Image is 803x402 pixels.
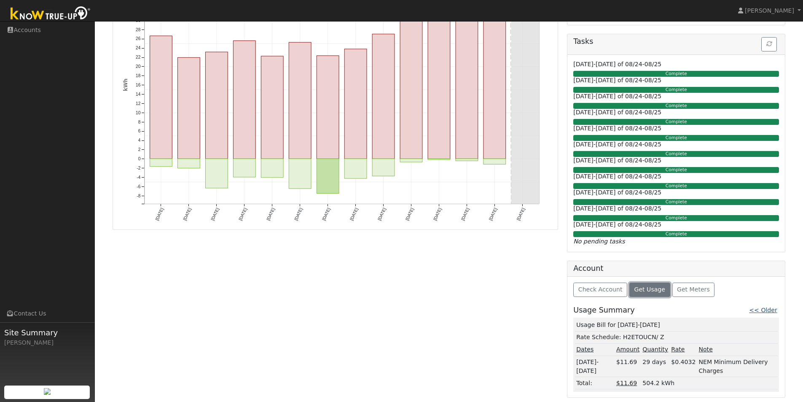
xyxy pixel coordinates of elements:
[573,135,779,141] div: Complete
[205,52,228,159] rect: onclick=""
[177,159,200,168] rect: onclick=""
[138,120,140,124] text: 8
[573,167,779,173] div: Complete
[456,16,478,159] rect: onclick=""
[150,159,172,167] rect: onclick=""
[261,159,283,178] rect: onclick=""
[672,283,715,297] button: Get Meters
[177,58,200,159] rect: onclick=""
[344,159,367,179] rect: onclick=""
[289,159,311,189] rect: onclick=""
[573,71,779,77] div: Complete
[573,125,779,132] h6: [DATE]-[DATE] of 08/24-08/25
[4,327,90,338] span: Site Summary
[344,49,367,159] rect: onclick=""
[400,11,422,159] rect: onclick=""
[123,78,129,91] text: kWh
[573,157,779,164] h6: [DATE]-[DATE] of 08/24-08/25
[138,156,140,161] text: 0
[136,46,141,51] text: 24
[573,205,779,212] h6: [DATE]-[DATE] of 08/24-08/25
[671,358,696,367] div: $0.4032
[488,207,498,221] text: [DATE]
[4,338,90,347] div: [PERSON_NAME]
[372,159,395,176] rect: onclick=""
[575,356,615,377] td: [DATE]-[DATE]
[573,306,634,315] h5: Usage Summary
[761,37,777,51] button: Refresh
[261,56,283,159] rect: onclick=""
[317,159,339,194] rect: onclick=""
[573,141,779,148] h6: [DATE]-[DATE] of 08/24-08/25
[400,159,422,162] rect: onclick=""
[656,334,664,340] span: / Z
[697,356,778,377] td: NEM Minimum Delivery Charges
[136,73,141,78] text: 18
[573,151,779,157] div: Complete
[293,207,303,221] text: [DATE]
[573,221,779,228] h6: [DATE]-[DATE] of 08/24-08/25
[516,207,526,221] text: [DATE]
[573,264,603,272] h5: Account
[573,109,779,116] h6: [DATE]-[DATE] of 08/24-08/25
[138,147,140,152] text: 2
[136,18,141,23] text: 30
[629,283,670,297] button: Get Usage
[575,377,615,389] td: Total:
[642,346,668,353] u: Quantity
[745,7,794,14] span: [PERSON_NAME]
[432,207,442,221] text: [DATE]
[266,207,275,221] text: [DATE]
[456,159,478,161] rect: onclick=""
[210,207,220,221] text: [DATE]
[6,5,95,24] img: Know True-Up
[154,207,164,221] text: [DATE]
[578,286,623,293] span: Check Account
[44,388,51,395] img: retrieve
[150,36,172,159] rect: onclick=""
[321,207,331,221] text: [DATE]
[575,331,778,343] td: Rate Schedule: H2ETOUCN
[616,346,639,353] u: Amount
[136,37,141,41] text: 26
[573,77,779,84] h6: [DATE]-[DATE] of 08/24-08/25
[573,93,779,100] h6: [DATE]-[DATE] of 08/24-08/25
[138,129,140,134] text: 6
[483,159,506,165] rect: onclick=""
[576,346,594,353] u: Dates
[136,83,141,87] text: 16
[642,358,668,367] div: 29 days
[460,207,470,221] text: [DATE]
[634,286,665,293] span: Get Usage
[289,43,311,159] rect: onclick=""
[182,207,192,221] text: [DATE]
[137,166,140,170] text: -2
[671,346,685,353] u: Rate
[573,61,779,68] h6: [DATE]-[DATE] of 08/24-08/25
[698,346,712,353] u: Note
[573,199,779,205] div: Complete
[233,41,255,159] rect: onclick=""
[136,92,141,97] text: 14
[573,119,779,125] div: Complete
[136,64,141,69] text: 20
[573,215,779,221] div: Complete
[136,111,141,115] text: 10
[483,19,506,159] rect: onclick=""
[372,34,395,159] rect: onclick=""
[136,101,141,106] text: 12
[573,87,779,93] div: Complete
[405,207,414,221] text: [DATE]
[573,189,779,196] h6: [DATE]-[DATE] of 08/24-08/25
[573,283,627,297] button: Check Account
[615,356,641,377] td: $11.69
[642,379,776,388] div: 504.2 kWh
[349,207,359,221] text: [DATE]
[138,138,140,143] text: 4
[137,184,140,189] text: -6
[205,159,228,189] rect: onclick=""
[238,207,247,221] text: [DATE]
[136,55,141,60] text: 22
[677,286,710,293] span: Get Meters
[573,37,779,46] h5: Tasks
